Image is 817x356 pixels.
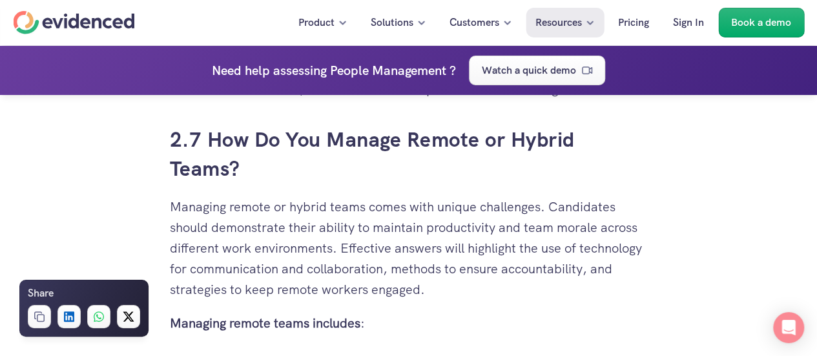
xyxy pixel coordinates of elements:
a: Pricing [608,8,659,37]
p: Watch a quick demo [482,61,576,78]
a: Sign In [663,8,714,37]
p: Solutions [371,14,413,31]
p: Sign In [673,14,704,31]
p: Managing remote or hybrid teams comes with unique challenges. Candidates should demonstrate their... [170,196,648,300]
p: Product [298,14,335,31]
p: Book a demo [731,14,791,31]
h6: Share [28,285,54,302]
p: Customers [450,14,499,31]
a: Book a demo [718,8,804,37]
a: Watch a quick demo [469,55,605,85]
p: : [170,313,648,333]
div: Open Intercom Messenger [773,312,804,343]
p: Pricing [618,14,649,31]
strong: Managing remote teams includes [170,315,360,331]
h4: People Management [330,59,446,80]
h3: 2.7 How Do You Manage Remote or Hybrid Teams? [170,125,648,183]
p: Resources [535,14,582,31]
a: Home [13,11,134,34]
p: Need help assessing [212,59,327,80]
h4: ? [450,59,456,80]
